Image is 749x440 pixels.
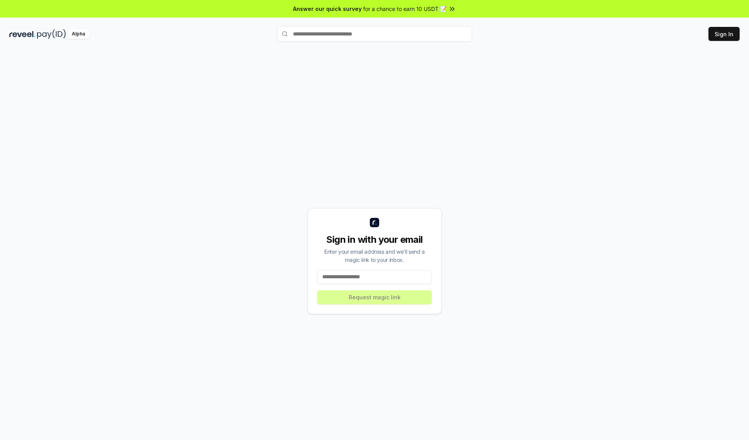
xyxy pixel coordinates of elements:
span: for a chance to earn 10 USDT 📝 [363,5,447,13]
div: Enter your email address and we’ll send a magic link to your inbox. [317,247,432,264]
img: logo_small [370,218,379,227]
div: Sign in with your email [317,233,432,246]
img: pay_id [37,29,66,39]
img: reveel_dark [9,29,35,39]
span: Answer our quick survey [293,5,362,13]
div: Alpha [67,29,89,39]
button: Sign In [708,27,740,41]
